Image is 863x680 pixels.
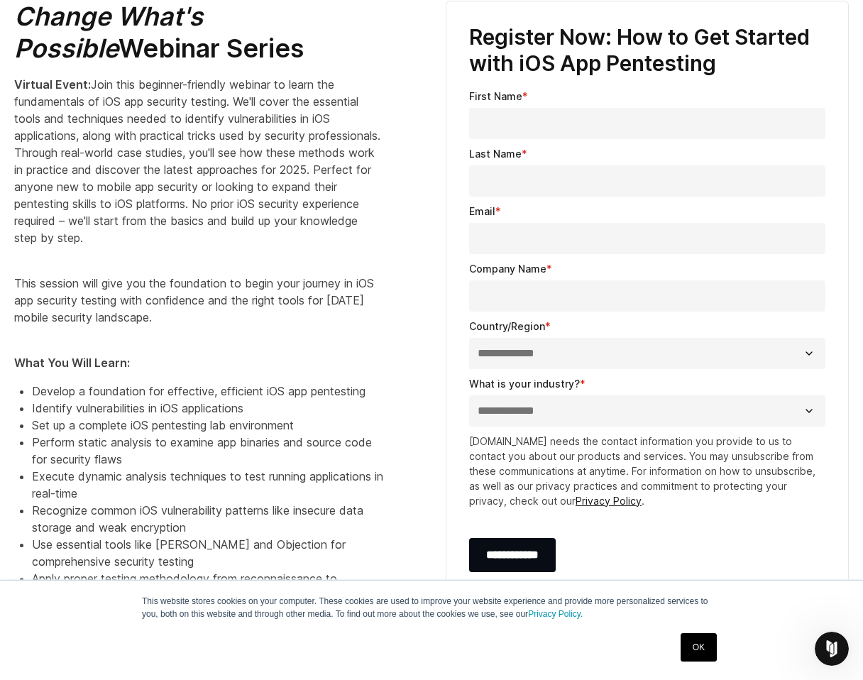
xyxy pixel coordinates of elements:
span: Last Name [469,148,522,160]
strong: What You Will Learn: [14,356,130,370]
a: Privacy Policy [576,495,642,507]
a: OK [681,633,717,662]
li: Identify vulnerabilities in iOS applications [32,400,383,417]
li: Apply proper testing methodology from reconnaissance to exploitation [32,570,383,604]
span: Country/Region [469,320,545,332]
span: First Name [469,90,522,102]
strong: Virtual Event: [14,77,91,92]
h2: Webinar Series [14,1,383,65]
li: Develop a foundation for effective, efficient iOS app pentesting [32,383,383,400]
li: Execute dynamic analysis techniques to test running applications in real-time [32,468,383,502]
em: Change What's Possible [14,1,203,64]
span: Join this beginner-friendly webinar to learn the fundamentals of iOS app security testing. We'll ... [14,77,380,245]
span: This session will give you the foundation to begin your journey in iOS app security testing with ... [14,276,374,324]
li: Recognize common iOS vulnerability patterns like insecure data storage and weak encryption [32,502,383,536]
span: Company Name [469,263,546,275]
p: This website stores cookies on your computer. These cookies are used to improve your website expe... [142,595,721,620]
iframe: Intercom live chat [815,632,849,666]
span: What is your industry? [469,378,580,390]
span: Email [469,205,495,217]
li: Use essential tools like [PERSON_NAME] and Objection for comprehensive security testing [32,536,383,570]
a: Privacy Policy. [528,609,583,619]
h3: Register Now: How to Get Started with iOS App Pentesting [469,24,825,77]
p: [DOMAIN_NAME] needs the contact information you provide to us to contact you about our products a... [469,434,825,508]
li: Perform static analysis to examine app binaries and source code for security flaws [32,434,383,468]
li: Set up a complete iOS pentesting lab environment [32,417,383,434]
